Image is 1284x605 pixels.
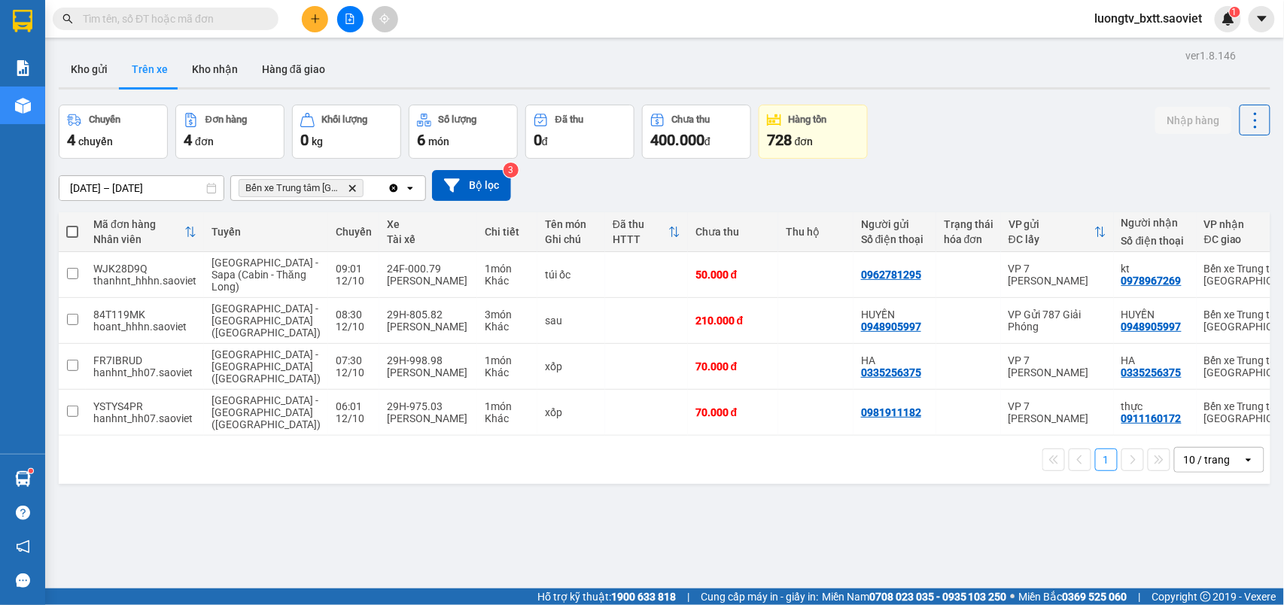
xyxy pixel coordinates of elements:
[67,131,75,149] span: 4
[1255,12,1269,26] span: caret-down
[1009,309,1106,333] div: VP Gửi 787 Giải Phóng
[534,131,542,149] span: 0
[1121,354,1189,366] div: HA
[542,135,548,147] span: đ
[672,114,710,125] div: Chưa thu
[387,412,470,424] div: [PERSON_NAME]
[1009,233,1094,245] div: ĐC lấy
[605,212,688,252] th: Toggle SortBy
[485,309,530,321] div: 3 món
[300,131,309,149] span: 0
[1121,309,1189,321] div: HUYỀN
[555,114,583,125] div: Đã thu
[861,354,929,366] div: HA
[1121,321,1182,333] div: 0948905997
[485,321,530,333] div: Khác
[869,591,1007,603] strong: 0708 023 035 - 0935 103 250
[861,366,921,379] div: 0335256375
[336,354,372,366] div: 07:30
[250,51,337,87] button: Hàng đã giao
[1121,275,1182,287] div: 0978967269
[861,406,921,418] div: 0981911182
[15,60,31,76] img: solution-icon
[93,218,184,230] div: Mã đơn hàng
[642,105,751,159] button: Chưa thu400.000đ
[789,114,827,125] div: Hàng tồn
[545,315,598,327] div: sau
[1230,7,1240,17] sup: 1
[93,366,196,379] div: hanhnt_hh07.saoviet
[184,131,192,149] span: 4
[93,263,196,275] div: WJK28D9Q
[545,269,598,281] div: túi ốc
[545,218,598,230] div: Tên món
[336,412,372,424] div: 12/10
[687,588,689,605] span: |
[336,400,372,412] div: 06:01
[545,406,598,418] div: xốp
[759,105,868,159] button: Hàng tồn728đơn
[1121,235,1189,247] div: Số điện thoại
[695,226,771,238] div: Chưa thu
[322,114,368,125] div: Khối lượng
[16,540,30,554] span: notification
[29,469,33,473] sup: 1
[387,263,470,275] div: 24F-000.79
[432,170,511,201] button: Bộ lọc
[1232,7,1237,17] span: 1
[348,184,357,193] svg: Delete
[211,348,321,385] span: [GEOGRAPHIC_DATA] - [GEOGRAPHIC_DATA] ([GEOGRAPHIC_DATA])
[1155,107,1232,134] button: Nhập hàng
[485,354,530,366] div: 1 món
[93,354,196,366] div: FR7IBRUD
[180,51,250,87] button: Kho nhận
[611,591,676,603] strong: 1900 633 818
[302,6,328,32] button: plus
[336,321,372,333] div: 12/10
[695,360,771,372] div: 70.000 đ
[1009,400,1106,424] div: VP 7 [PERSON_NAME]
[1083,9,1215,28] span: luongtv_bxtt.saoviet
[1121,400,1189,412] div: thực
[944,218,993,230] div: Trạng thái
[650,131,704,149] span: 400.000
[310,14,321,24] span: plus
[537,588,676,605] span: Hỗ trợ kỹ thuật:
[336,275,372,287] div: 12/10
[701,588,818,605] span: Cung cấp máy in - giấy in:
[485,400,530,412] div: 1 món
[944,233,993,245] div: hóa đơn
[861,309,929,321] div: HUYỀN
[337,6,364,32] button: file-add
[93,400,196,412] div: YSTYS4PR
[387,218,470,230] div: Xe
[120,51,180,87] button: Trên xe
[613,233,668,245] div: HTTT
[1063,591,1127,603] strong: 0369 525 060
[93,321,196,333] div: hoant_hhhn.saoviet
[1019,588,1127,605] span: Miền Bắc
[336,263,372,275] div: 09:01
[205,114,247,125] div: Đơn hàng
[86,212,204,252] th: Toggle SortBy
[89,114,120,125] div: Chuyến
[1243,454,1255,466] svg: open
[1121,366,1182,379] div: 0335256375
[387,275,470,287] div: [PERSON_NAME]
[1249,6,1275,32] button: caret-down
[822,588,1007,605] span: Miền Nam
[695,406,771,418] div: 70.000 đ
[16,506,30,520] span: question-circle
[545,233,598,245] div: Ghi chú
[1009,218,1094,230] div: VP gửi
[1009,263,1106,287] div: VP 7 [PERSON_NAME]
[786,226,846,238] div: Thu hộ
[292,105,401,159] button: Khối lượng0kg
[388,182,400,194] svg: Clear all
[336,309,372,321] div: 08:30
[387,400,470,412] div: 29H-975.03
[372,6,398,32] button: aim
[78,135,113,147] span: chuyến
[211,226,321,238] div: Tuyến
[861,233,929,245] div: Số điện thoại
